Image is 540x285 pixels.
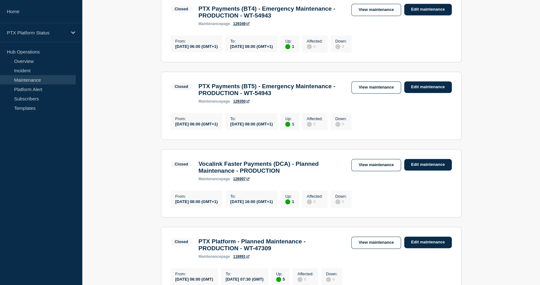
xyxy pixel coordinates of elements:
div: disabled [297,277,302,282]
div: 1 [285,121,294,127]
div: Closed [175,84,188,89]
p: Down : [335,39,347,43]
div: disabled [335,122,340,127]
h3: PTX Payments (BT5) - Emergency Maintenance - PRODUCTION - WT-54943 [198,83,345,97]
div: Closed [175,239,188,244]
p: From : [175,116,218,121]
p: Up : [285,39,294,43]
div: [DATE] 08:00 (GMT+1) [175,199,218,204]
div: disabled [307,44,312,49]
div: [DATE] 06:00 (GMT+1) [175,121,218,126]
p: Up : [285,194,294,199]
p: To : [226,272,264,276]
a: Edit maintenance [404,237,452,248]
p: Down : [335,194,347,199]
a: View maintenance [351,4,401,16]
div: 1 [285,43,294,49]
p: PTX Platform Status [7,30,67,35]
a: 126997 [233,177,249,181]
div: [DATE] 08:00 (GMT+1) [230,121,273,126]
span: maintenance [198,254,221,259]
a: Edit maintenance [404,81,452,93]
div: 1 [285,199,294,204]
a: Edit maintenance [404,159,452,170]
div: up [276,277,281,282]
div: disabled [335,44,340,49]
p: Down : [326,272,337,276]
span: maintenance [198,22,221,26]
div: 0 [335,43,347,49]
div: 0 [335,121,347,127]
div: disabled [335,199,340,204]
div: 5 [276,276,285,282]
p: page [198,22,230,26]
p: page [198,177,230,181]
div: up [285,122,290,127]
a: View maintenance [351,237,401,249]
div: Closed [175,7,188,11]
p: Up : [285,116,294,121]
div: disabled [307,122,312,127]
div: up [285,199,290,204]
p: From : [175,194,218,199]
h3: PTX Payments (BT4) - Emergency Maintenance - PRODUCTION - WT-54943 [198,5,345,19]
p: Up : [276,272,285,276]
a: 118891 [233,254,249,259]
p: Down : [335,116,347,121]
h3: PTX Platform - Planned Maintenance - PRODUCTION - WT-47309 [198,238,345,252]
div: disabled [326,277,331,282]
div: Closed [175,162,188,166]
div: 0 [307,199,323,204]
div: 0 [297,276,313,282]
p: To : [230,116,273,121]
div: 0 [307,121,323,127]
p: To : [230,194,273,199]
a: View maintenance [351,81,401,94]
p: page [198,99,230,104]
p: Affected : [307,116,323,121]
p: Affected : [297,272,313,276]
a: 129350 [233,99,249,104]
p: From : [175,39,218,43]
p: page [198,254,230,259]
a: View maintenance [351,159,401,171]
span: maintenance [198,177,221,181]
a: Edit maintenance [404,4,452,15]
p: From : [175,272,213,276]
div: disabled [307,199,312,204]
div: 0 [307,43,323,49]
div: [DATE] 16:00 (GMT+1) [230,199,273,204]
h3: Vocalink Faster Payments (DCA) - Planned Maintenance - PRODUCTION [198,160,345,174]
div: [DATE] 06:00 (GMT) [175,276,213,282]
p: To : [230,39,273,43]
div: 0 [326,276,337,282]
div: [DATE] 07:30 (GMT) [226,276,264,282]
div: [DATE] 06:00 (GMT+1) [175,43,218,49]
a: 129349 [233,22,249,26]
div: 0 [335,199,347,204]
p: Affected : [307,39,323,43]
p: Affected : [307,194,323,199]
div: up [285,44,290,49]
div: [DATE] 08:00 (GMT+1) [230,43,273,49]
span: maintenance [198,99,221,104]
